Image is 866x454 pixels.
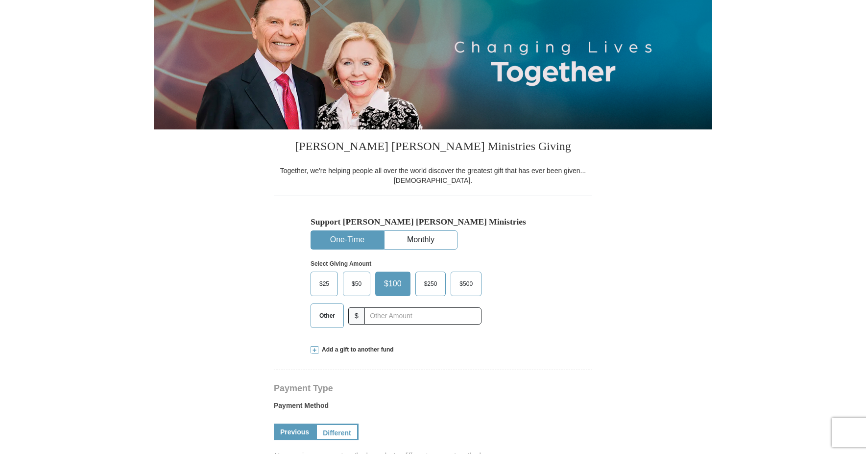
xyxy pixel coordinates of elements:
strong: Select Giving Amount [311,260,371,267]
a: Previous [274,424,315,440]
span: $50 [347,277,366,291]
span: $500 [455,277,478,291]
span: $100 [379,277,407,291]
span: Add a gift to another fund [318,346,394,354]
span: $250 [419,277,442,291]
input: Other Amount [364,307,481,325]
span: $25 [314,277,334,291]
button: One-Time [311,231,384,249]
div: Together, we're helping people all over the world discover the greatest gift that has ever been g... [274,166,592,185]
a: Different [315,424,359,440]
span: Other [314,308,340,323]
label: Payment Method [274,401,592,415]
span: $ [348,307,365,325]
h4: Payment Type [274,384,592,392]
h5: Support [PERSON_NAME] [PERSON_NAME] Ministries [311,217,555,227]
h3: [PERSON_NAME] [PERSON_NAME] Ministries Giving [274,129,592,166]
button: Monthly [385,231,457,249]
